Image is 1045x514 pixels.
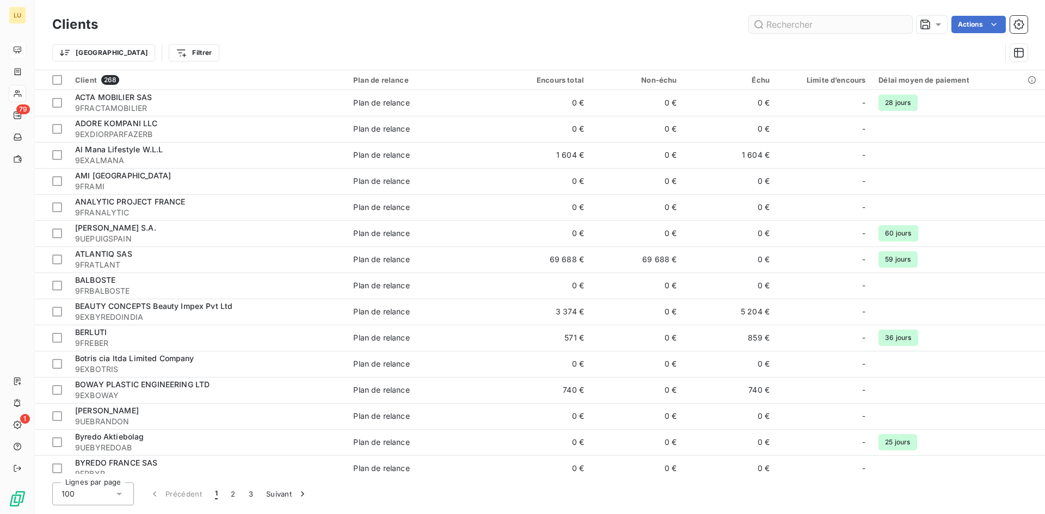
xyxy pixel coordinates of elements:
span: - [862,463,865,474]
td: 0 € [591,194,683,220]
span: - [862,254,865,265]
td: 571 € [498,325,591,351]
span: Botris cia ltda Limited Company [75,354,194,363]
span: - [862,280,865,291]
span: - [862,385,865,395]
iframe: Intercom live chat [1008,477,1034,503]
span: 9FREBER [75,338,340,349]
td: 0 € [498,403,591,429]
td: 0 € [683,351,776,377]
span: 9EXDIORPARFAZERB [75,129,340,140]
td: 0 € [498,116,591,142]
span: BERLUTI [75,327,107,337]
td: 0 € [498,220,591,246]
td: 0 € [591,273,683,299]
img: Logo LeanPay [9,490,26,507]
span: 9FRANALYTIC [75,207,340,218]
div: Encours total [505,76,584,84]
span: 36 jours [878,330,918,346]
td: 0 € [591,351,683,377]
span: - [862,176,865,187]
td: 69 688 € [498,246,591,273]
span: 1 [20,414,30,424]
span: ACTA MOBILIER SAS [75,92,152,102]
button: 2 [224,482,242,505]
td: 0 € [683,403,776,429]
span: BYREDO FRANCE SAS [75,458,158,467]
div: Échu [690,76,769,84]
td: 0 € [683,220,776,246]
span: 9FRBALBOSTE [75,286,340,296]
td: 0 € [591,377,683,403]
button: Précédent [143,482,208,505]
span: 9UEBYREDOAB [75,442,340,453]
td: 69 688 € [591,246,683,273]
span: ADORE KOMPANI LLC [75,119,158,128]
td: 0 € [498,273,591,299]
div: Plan de relance [353,202,409,213]
td: 1 604 € [683,142,776,168]
span: - [862,306,865,317]
span: 9FRBYR [75,468,340,479]
div: Plan de relance [353,332,409,343]
span: 28 jours [878,95,917,111]
span: - [862,358,865,369]
span: 100 [62,488,75,499]
button: Suivant [260,482,315,505]
div: Plan de relance [353,76,491,84]
span: 60 jours [878,225,918,241]
span: 1 [215,488,218,499]
td: 0 € [591,142,683,168]
div: Plan de relance [353,254,409,265]
td: 0 € [591,116,683,142]
div: Plan de relance [353,358,409,369]
div: Plan de relance [353,97,409,108]
td: 0 € [683,168,776,194]
td: 0 € [683,455,776,481]
span: 9FRATLANT [75,259,340,270]
td: 0 € [591,455,683,481]
td: 0 € [591,168,683,194]
td: 0 € [683,116,776,142]
button: [GEOGRAPHIC_DATA] [52,44,155,61]
td: 0 € [498,168,591,194]
span: 9EXBOWAY [75,390,340,401]
span: - [862,332,865,343]
span: - [862,123,865,134]
span: Al Mana Lifestyle W.L.L [75,145,163,154]
span: BALBOSTE [75,275,115,284]
td: 0 € [498,429,591,455]
span: 9UEPUIGSPAIN [75,233,340,244]
div: Plan de relance [353,437,409,448]
span: 59 jours [878,251,917,268]
span: 9FRACTAMOBILIER [75,103,340,114]
div: Plan de relance [353,411,409,422]
span: BOWAY PLASTIC ENGINEERING LTD [75,380,210,389]
div: Plan de relance [353,306,409,317]
td: 5 204 € [683,299,776,325]
td: 740 € [498,377,591,403]
td: 0 € [591,90,683,116]
h3: Clients [52,15,98,34]
td: 0 € [591,325,683,351]
span: 9EXBYREDOINDIA [75,312,340,323]
div: Plan de relance [353,176,409,187]
span: [PERSON_NAME] S.A. [75,223,156,232]
td: 0 € [498,351,591,377]
div: Plan de relance [353,463,409,474]
span: Byredo Aktiebolag [75,432,144,441]
td: 0 € [591,299,683,325]
td: 0 € [683,429,776,455]
div: Non-échu [597,76,677,84]
span: 9FRAMI [75,181,340,192]
button: Actions [951,16,1006,33]
span: - [862,150,865,160]
div: Plan de relance [353,123,409,134]
div: LU [9,7,26,24]
span: - [862,97,865,108]
div: Plan de relance [353,228,409,239]
button: Filtrer [169,44,219,61]
span: 268 [101,75,119,85]
td: 0 € [591,220,683,246]
span: 25 jours [878,434,917,450]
